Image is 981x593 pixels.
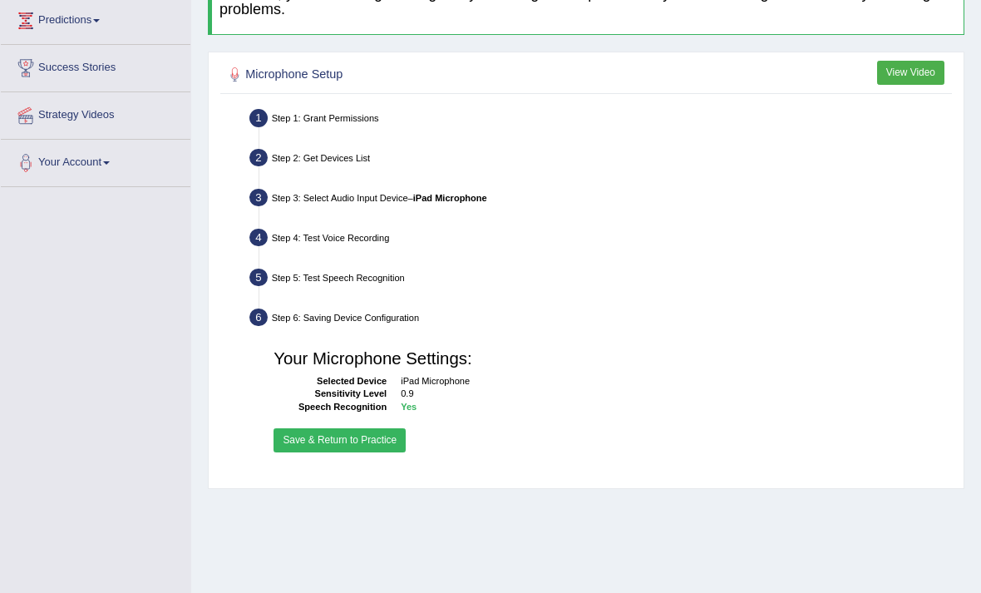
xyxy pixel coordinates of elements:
b: Yes [401,402,417,412]
a: Your Account [1,140,190,181]
span: – [408,193,487,203]
a: Success Stories [1,45,190,86]
button: Save & Return to Practice [274,428,406,452]
button: View Video [877,61,944,85]
div: Step 2: Get Devices List [244,145,958,175]
a: Strategy Videos [1,92,190,134]
dd: 0.9 [401,388,941,401]
div: Step 6: Saving Device Configuration [244,304,958,334]
dt: Selected Device [274,375,387,388]
h3: Your Microphone Settings: [274,349,941,368]
div: Step 5: Test Speech Recognition [244,264,958,295]
div: Step 3: Select Audio Input Device [244,185,958,215]
dt: Sensitivity Level [274,388,387,401]
dt: Speech Recognition [274,401,387,414]
dd: iPad Microphone [401,375,941,388]
div: Step 4: Test Voice Recording [244,225,958,255]
h2: Microphone Setup [224,64,673,86]
div: Step 1: Grant Permissions [244,105,958,136]
b: iPad Microphone [413,193,487,203]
